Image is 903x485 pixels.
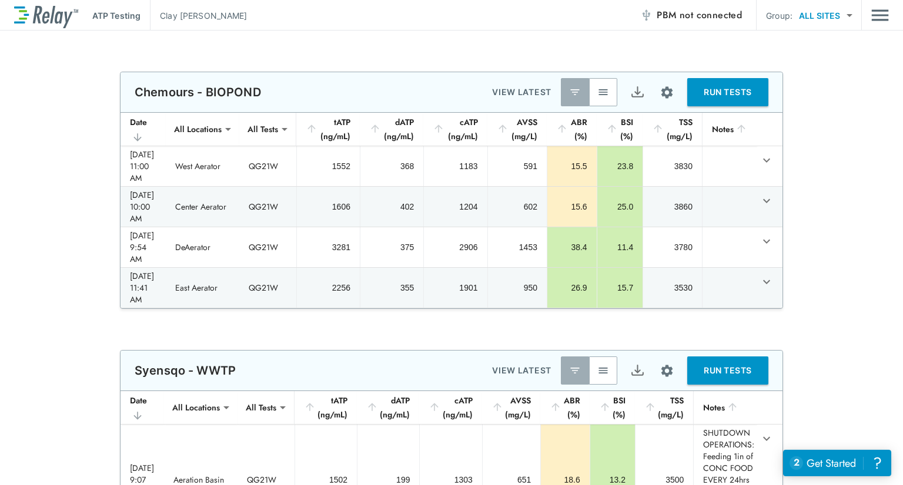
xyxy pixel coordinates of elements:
button: RUN TESTS [687,78,768,106]
iframe: Resource center [783,450,891,476]
td: DeAerator [166,227,239,267]
p: Syensqo - WWTP [135,363,236,378]
img: View All [597,365,609,376]
div: ABR (%) [550,393,580,422]
img: Latest [569,365,581,376]
div: 25.0 [607,201,634,213]
button: Export [623,356,651,385]
div: All Tests [238,396,285,419]
button: Main menu [871,4,889,26]
div: 15.7 [607,282,634,294]
div: TSS (mg/L) [644,393,684,422]
button: RUN TESTS [687,356,768,385]
div: All Tests [239,117,286,141]
div: All Locations [164,396,228,419]
th: Date [121,113,166,146]
button: expand row [757,272,777,292]
div: 38.4 [557,241,587,253]
div: 2906 [433,241,477,253]
div: BSI (%) [606,115,634,143]
div: [DATE] 9:54 AM [130,230,156,265]
button: expand row [757,429,777,449]
div: cATP (ng/mL) [429,393,472,422]
p: Chemours - BIOPOND [135,85,261,99]
div: 2256 [306,282,350,294]
div: 15.5 [557,160,587,172]
div: 3860 [653,201,693,213]
td: QG21W [239,268,296,308]
div: tATP (ng/mL) [306,115,350,143]
div: All Locations [166,117,230,141]
p: VIEW LATEST [492,363,551,378]
button: PBM not connected [636,4,747,27]
div: 3830 [653,160,693,172]
div: AVSS (mg/L) [491,393,531,422]
td: West Aerator [166,146,239,186]
div: dATP (ng/mL) [369,115,414,143]
p: ATP Testing [92,9,141,22]
td: Center Aerator [166,187,239,227]
div: [DATE] 11:00 AM [130,149,156,184]
div: 1453 [497,241,537,253]
th: Date [121,391,164,425]
div: BSI (%) [599,393,626,422]
div: 591 [497,160,537,172]
div: AVSS (mg/L) [497,115,537,143]
div: 368 [370,160,414,172]
div: 1183 [433,160,477,172]
div: 1204 [433,201,477,213]
div: 3530 [653,282,693,294]
img: Offline Icon [640,9,652,21]
div: 1552 [306,160,350,172]
td: QG21W [239,146,296,186]
table: sticky table [121,113,782,308]
img: LuminUltra Relay [14,3,78,28]
div: 11.4 [607,241,634,253]
div: 26.9 [557,282,587,294]
span: not connected [680,8,742,22]
div: dATP (ng/mL) [366,393,410,422]
img: Export Icon [630,363,645,378]
div: TSS (mg/L) [652,115,693,143]
div: 3780 [653,241,693,253]
td: East Aerator [166,268,239,308]
div: Notes [712,122,747,136]
div: 375 [370,241,414,253]
img: Settings Icon [660,363,674,378]
img: Export Icon [630,85,645,100]
div: 602 [497,201,537,213]
div: [DATE] 11:41 AM [130,270,156,305]
button: expand row [757,191,777,211]
div: [DATE] 10:00 AM [130,189,156,224]
div: ABR (%) [556,115,587,143]
button: Export [623,78,651,106]
img: Settings Icon [660,85,674,100]
button: Site setup [651,355,683,386]
p: VIEW LATEST [492,85,551,99]
span: PBM [657,7,742,23]
div: 15.6 [557,201,587,213]
td: QG21W [239,227,296,267]
img: Drawer Icon [871,4,889,26]
div: cATP (ng/mL) [433,115,477,143]
div: 1901 [433,282,477,294]
button: expand row [757,150,777,170]
div: 1606 [306,201,350,213]
div: 950 [497,282,537,294]
img: View All [597,86,609,98]
div: 355 [370,282,414,294]
div: 402 [370,201,414,213]
img: Latest [569,86,581,98]
div: 23.8 [607,160,634,172]
td: QG21W [239,187,296,227]
div: tATP (ng/mL) [304,393,347,422]
p: Group: [766,9,792,22]
div: 3281 [306,241,350,253]
div: Notes [703,400,747,415]
p: Clay [PERSON_NAME] [160,9,247,22]
button: Site setup [651,77,683,108]
button: expand row [757,231,777,251]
